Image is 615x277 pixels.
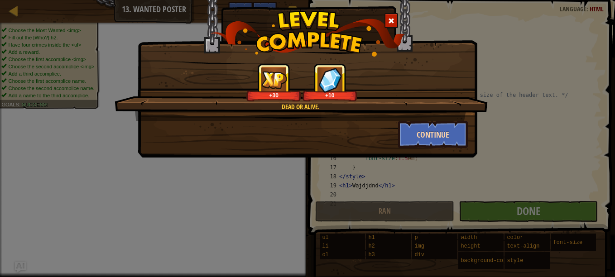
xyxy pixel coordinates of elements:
[248,92,299,99] div: +30
[304,92,356,99] div: +10
[211,11,405,57] img: level_complete.png
[158,102,443,111] div: Dead or Alive.
[318,67,342,92] img: reward_icon_gems.png
[261,71,287,89] img: reward_icon_xp.png
[398,121,468,148] button: Continue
